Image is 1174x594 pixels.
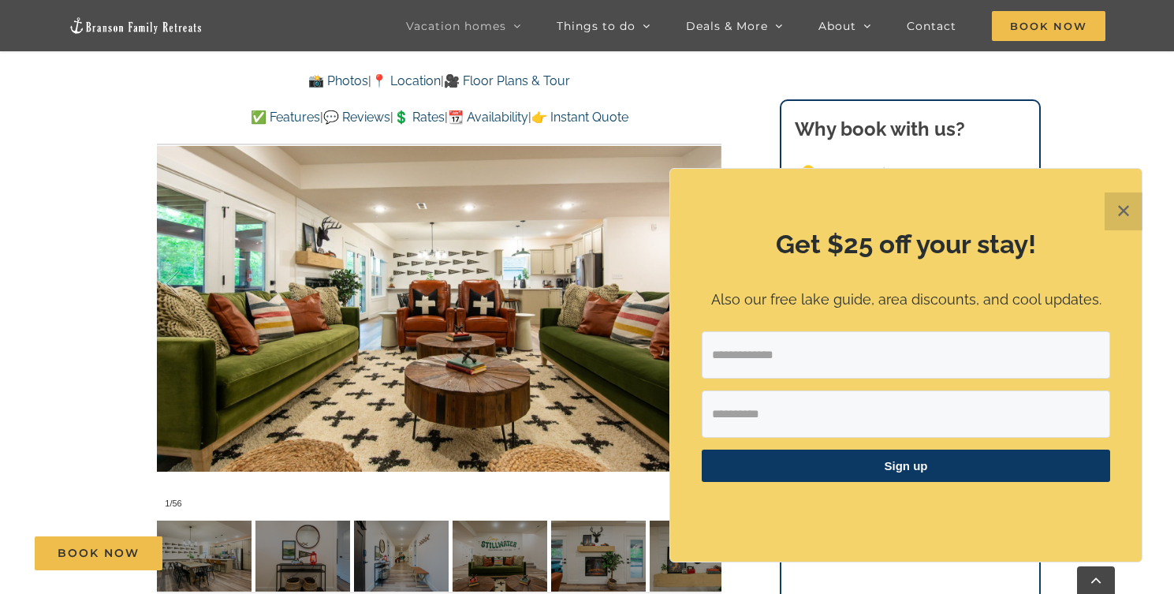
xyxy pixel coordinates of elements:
a: 🎥 Floor Plans & Tour [444,73,570,88]
img: Camp-Stillwater-at-Table-Rock-Lake-Branson-Family-Retreats-vacation-home-1005-scaled.jpg-nggid041... [354,521,449,592]
p: | | | | [157,107,721,128]
p: 🔑 Hand-picked homes ❤️ Memorable vacations 🌟 Exceptional experience [795,161,1025,245]
a: ✅ Features [251,110,320,125]
img: Camp-Stillwater-at-Table-Rock-Lake-Branson-Family-Retreats-vacation-home-1024-scaled.jpg-nggid041... [453,521,547,592]
a: 💬 Reviews [323,110,390,125]
img: Camp-Stillwater-at-Table-Rock-Lake-Branson-Family-Retreats-vacation-home-1032-scaled.jpg-nggid041... [650,521,744,592]
img: Camp-Stillwater-at-Table-Rock-Lake-Branson-Family-Retreats-vacation-home-1025-scaled.jpg-nggid041... [551,521,646,592]
a: 💲 Rates [393,110,445,125]
img: Camp-Stillwater-at-Table-Rock-Lake-Branson-Family-Retreats-vacation-home-1006-scaled.jpg-nggid041... [255,521,350,592]
button: Close [1105,192,1142,230]
span: Book Now [992,11,1105,41]
button: Sign up [702,450,1110,482]
img: Branson Family Retreats Logo [69,17,203,35]
a: 📆 Availability [448,110,528,125]
span: Things to do [557,21,635,32]
img: Camp-Stillwater-at-Table-Rock-Lake-Branson-Family-Retreats-vacation-home-1036-scaled.jpg-nggid041... [157,521,252,592]
span: About [818,21,856,32]
input: Email Address [702,331,1110,379]
h3: Why book with us? [795,115,1025,144]
p: | | [157,71,721,92]
p: Also our free lake guide, area discounts, and cool updates. [702,289,1110,312]
a: Book Now [35,536,162,570]
span: Deals & More [686,21,768,32]
a: 👉 Instant Quote [531,110,628,125]
input: First Name [702,390,1110,438]
span: Contact [907,21,956,32]
h2: Get $25 off your stay! [702,226,1110,263]
a: 📸 Photos [308,73,368,88]
p: ​ [702,502,1110,518]
span: Vacation homes [406,21,506,32]
span: Book Now [58,547,140,560]
a: 📍 Location [371,73,441,88]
